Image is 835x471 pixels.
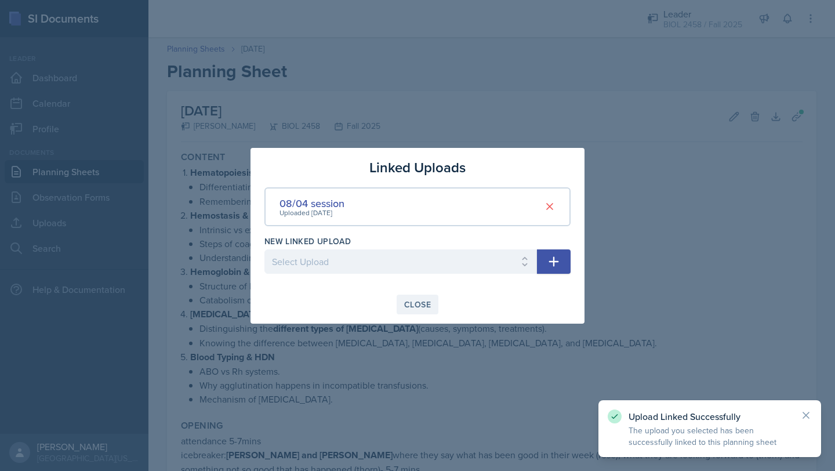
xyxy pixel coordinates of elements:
label: New Linked Upload [264,236,351,247]
h3: Linked Uploads [369,157,466,178]
button: Close [397,295,438,314]
div: 08/04 session [279,195,344,211]
div: Close [404,300,431,309]
div: Uploaded [DATE] [279,208,344,218]
p: Upload Linked Successfully [629,411,791,422]
p: The upload you selected has been successfully linked to this planning sheet [629,425,791,448]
